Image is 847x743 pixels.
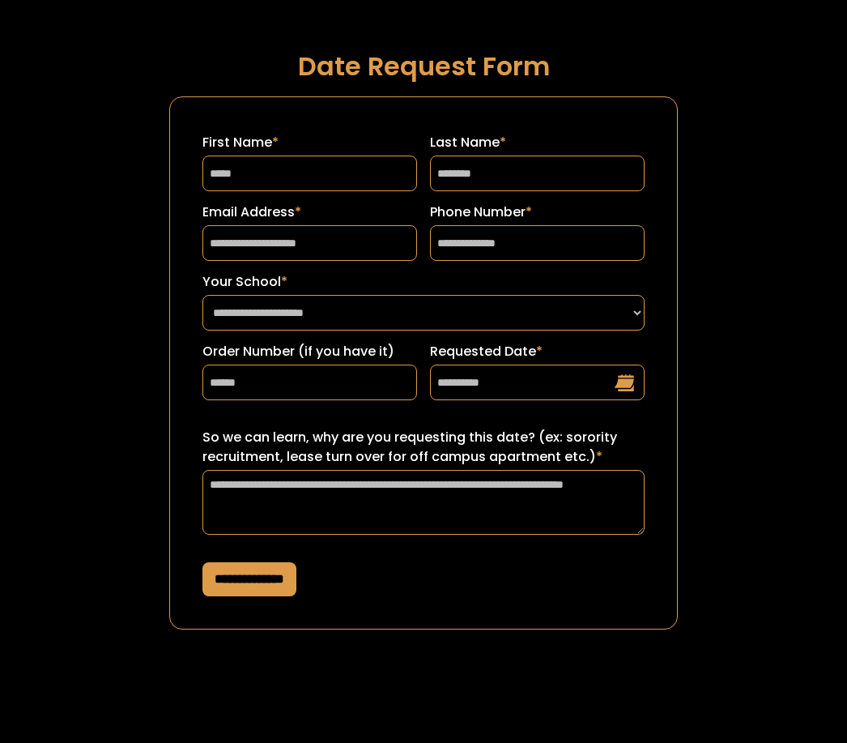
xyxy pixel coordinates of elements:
[202,133,417,152] label: First Name
[202,342,417,361] label: Order Number (if you have it)
[169,52,678,80] h1: Date Request Form
[202,272,645,292] label: Your School
[202,203,417,222] label: Email Address
[430,203,645,222] label: Phone Number
[169,96,678,630] form: Request a Date Form
[430,342,645,361] label: Requested Date
[430,133,645,152] label: Last Name
[202,428,645,467] label: So we can learn, why are you requesting this date? (ex: sorority recruitment, lease turn over for...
